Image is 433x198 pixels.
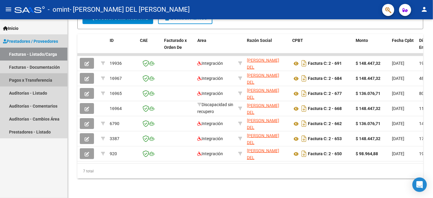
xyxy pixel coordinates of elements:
span: Facturado x Orden De [164,38,187,50]
strong: $ 136.076,71 [356,121,380,126]
span: [DATE] [392,151,404,156]
datatable-header-cell: Fecha Cpbt [389,34,417,61]
span: Integración [197,121,223,126]
div: 7 total [77,164,423,179]
strong: $ 136.076,71 [356,91,380,96]
span: 141 [419,121,426,126]
datatable-header-cell: Monto [353,34,389,61]
i: Descargar documento [300,134,308,143]
i: Descargar documento [300,104,308,113]
i: Descargar documento [300,89,308,98]
mat-icon: person [421,6,428,13]
span: [DATE] [392,106,404,111]
span: [DATE] [392,136,404,141]
span: 48 [419,76,424,81]
strong: Factura C: 2 - 691 [308,61,342,66]
strong: $ 148.447,32 [356,76,380,81]
span: Discapacidad sin recupero [197,102,233,114]
div: Open Intercom Messenger [412,178,427,192]
span: Integración [197,151,223,156]
span: 80 [419,91,424,96]
span: Inicio [3,25,18,32]
div: 27245102408 [247,102,287,115]
div: 27245102408 [247,57,287,70]
span: [PERSON_NAME] DEL [PERSON_NAME] [247,148,279,167]
span: 16965 [110,91,122,96]
span: - [PERSON_NAME] DEL [PERSON_NAME] [69,3,190,16]
datatable-header-cell: Area [195,34,236,61]
span: 3387 [110,136,119,141]
div: 27245102408 [247,117,287,130]
span: Integración [197,136,223,141]
span: Razón Social [247,38,272,43]
span: 112 [419,106,426,111]
span: [PERSON_NAME] DEL [PERSON_NAME] [247,88,279,107]
span: CAE [140,38,148,43]
span: [PERSON_NAME] DEL [PERSON_NAME] [247,73,279,92]
span: [PERSON_NAME] DEL [PERSON_NAME] [247,133,279,152]
span: [DATE] [392,61,404,66]
strong: $ 98.964,88 [356,151,378,156]
strong: Factura C: 2 - 677 [308,91,342,96]
span: 920 [110,151,117,156]
span: Fecha Cpbt [392,38,414,43]
i: Descargar documento [300,149,308,159]
datatable-header-cell: CPBT [290,34,353,61]
i: Descargar documento [300,58,308,68]
strong: Factura C: 2 - 684 [308,76,342,81]
strong: Factura C: 2 - 650 [308,152,342,156]
span: Integración [197,91,223,96]
span: [PERSON_NAME] DEL [PERSON_NAME] [247,118,279,137]
span: 19936 [110,61,122,66]
span: 190 [419,151,426,156]
span: [PERSON_NAME] DEL [PERSON_NAME] [247,58,279,77]
strong: Factura C: 2 - 662 [308,121,342,126]
span: Area [197,38,206,43]
strong: Factura C: 2 - 668 [308,106,342,111]
datatable-header-cell: Razón Social [244,34,290,61]
span: 19 [419,61,424,66]
span: Monto [356,38,368,43]
span: ID [110,38,114,43]
strong: $ 148.447,32 [356,106,380,111]
span: Prestadores / Proveedores [3,38,58,45]
span: 16967 [110,76,122,81]
i: Descargar documento [300,74,308,83]
span: [PERSON_NAME] DEL [PERSON_NAME] [247,103,279,122]
i: Descargar documento [300,119,308,128]
span: Buscar Comprobante [88,15,148,21]
div: 27245102408 [247,147,287,160]
span: Integración [197,61,223,66]
span: - omint [48,3,69,16]
span: [DATE] [392,91,404,96]
strong: Factura C: 2 - 653 [308,137,342,141]
div: 27245102408 [247,132,287,145]
span: CPBT [292,38,303,43]
span: [DATE] [392,76,404,81]
span: Integración [197,76,223,81]
span: 16964 [110,106,122,111]
datatable-header-cell: CAE [137,34,162,61]
span: 6790 [110,121,119,126]
mat-icon: menu [5,6,12,13]
span: [DATE] [392,121,404,126]
datatable-header-cell: ID [107,34,137,61]
strong: $ 148.447,32 [356,136,380,141]
div: 27245102408 [247,72,287,85]
span: 172 [419,136,426,141]
div: 27245102408 [247,87,287,100]
datatable-header-cell: Facturado x Orden De [162,34,195,61]
strong: $ 148.447,32 [356,61,380,66]
span: Borrar Filtros [163,15,207,21]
